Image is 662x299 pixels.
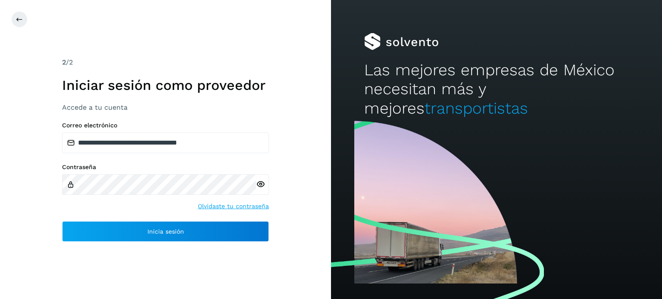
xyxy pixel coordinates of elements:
[62,77,269,93] h1: Iniciar sesión como proveedor
[364,61,629,118] h2: Las mejores empresas de México necesitan más y mejores
[147,228,184,234] span: Inicia sesión
[62,58,66,66] span: 2
[198,202,269,211] a: Olvidaste tu contraseña
[62,221,269,242] button: Inicia sesión
[425,99,528,117] span: transportistas
[62,103,269,111] h3: Accede a tu cuenta
[62,122,269,129] label: Correo electrónico
[62,163,269,171] label: Contraseña
[62,57,269,68] div: /2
